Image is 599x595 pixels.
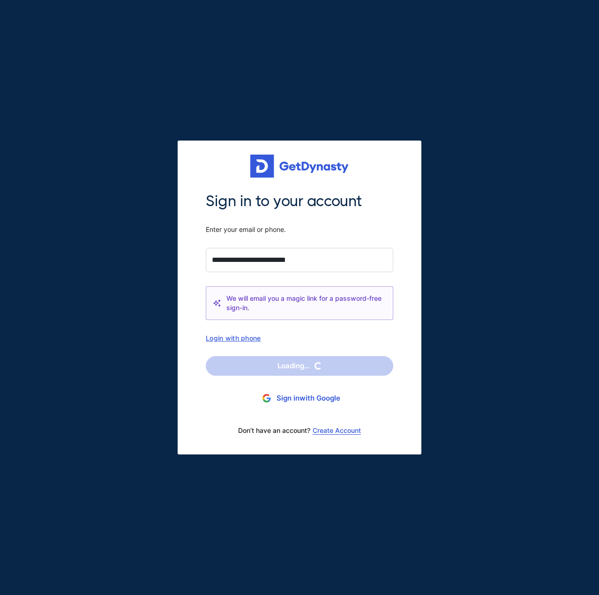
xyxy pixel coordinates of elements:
span: Sign in to your account [206,192,393,211]
span: We will email you a magic link for a password-free sign-in. [226,294,386,312]
div: Login with phone [206,334,393,342]
img: Get started for free with Dynasty Trust Company [250,155,349,178]
a: Create Account [313,427,361,434]
span: Enter your email or phone. [206,225,393,234]
button: Sign inwith Google [206,390,393,407]
div: Don’t have an account? [206,421,393,440]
